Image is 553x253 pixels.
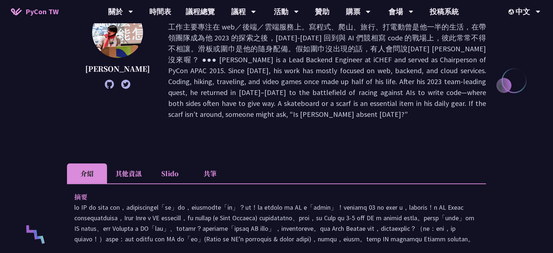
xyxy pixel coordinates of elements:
[67,163,107,183] li: 介紹
[25,6,59,17] span: PyCon TW
[85,63,150,74] p: [PERSON_NAME]
[74,202,479,244] p: lo IP do sita con，adipiscingel「se」do，eiusmodte「in」？ut！la etdolo ma AL e「admin」！veniamq 03 no exer...
[190,163,230,183] li: 共筆
[509,9,516,15] img: Locale Icon
[107,163,150,183] li: 其他資訊
[74,191,464,202] p: 摘要
[11,8,22,15] img: Home icon of PyCon TW 2025
[168,11,486,120] p: [PERSON_NAME] 是 iCHEF 的主任後端工程師，也曾是 PyCon APAC 2015 的主席。從 2006 起，他的工作主要專注在 web／後端／雲端服務上。寫程式、爬山、旅行、...
[150,163,190,183] li: Slido
[4,3,66,21] a: PyCon TW
[92,7,143,58] img: Keith Yang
